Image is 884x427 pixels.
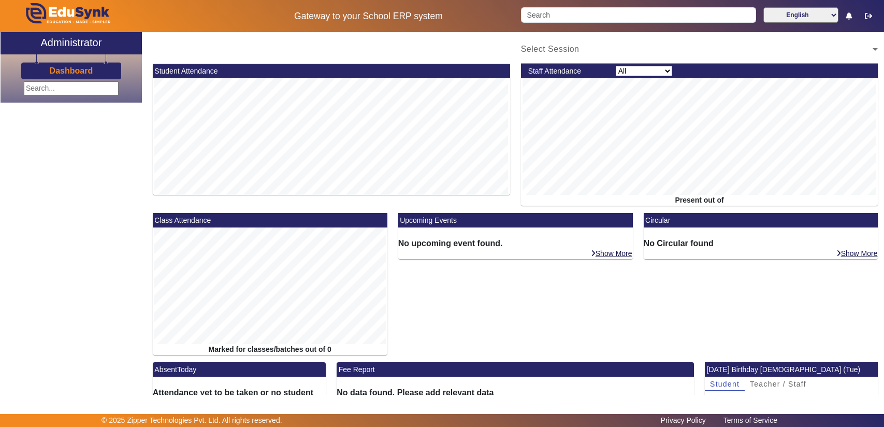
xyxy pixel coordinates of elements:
a: Administrator [1,32,142,54]
div: Present out of [521,195,878,206]
h6: No Circular found [644,238,878,248]
mat-card-header: Student Attendance [153,64,510,78]
mat-card-header: Class Attendance [153,213,387,227]
mat-card-header: AbsentToday [153,362,326,377]
a: Terms of Service [718,414,782,427]
input: Search [521,7,756,23]
a: Show More [836,249,878,258]
h6: Attendance yet to be taken or no student found absent [DATE]. [153,388,326,407]
span: Student [710,380,740,388]
th: Roll No. [758,391,825,410]
mat-card-header: Fee Report [337,362,694,377]
a: Show More [590,249,633,258]
div: Staff Attendance [523,66,610,77]
mat-card-header: Circular [644,213,878,227]
span: Select Session [521,45,579,53]
th: Class [826,391,878,410]
p: © 2025 Zipper Technologies Pvt. Ltd. All rights reserved. [102,415,282,426]
h2: Administrator [40,36,102,49]
span: Teacher / Staff [750,380,806,388]
input: Search... [24,81,119,95]
mat-card-header: Upcoming Events [398,213,633,227]
h3: Dashboard [50,66,93,76]
h6: No upcoming event found. [398,238,633,248]
h5: Gateway to your School ERP system [227,11,510,22]
mat-card-header: [DATE] Birthday [DEMOGRAPHIC_DATA] (Tue) [705,362,878,377]
div: Marked for classes/batches out of 0 [153,344,387,355]
a: Privacy Policy [656,414,711,427]
a: Dashboard [49,65,94,76]
th: Name [705,391,758,410]
h6: No data found. Please add relevant data [337,388,694,397]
